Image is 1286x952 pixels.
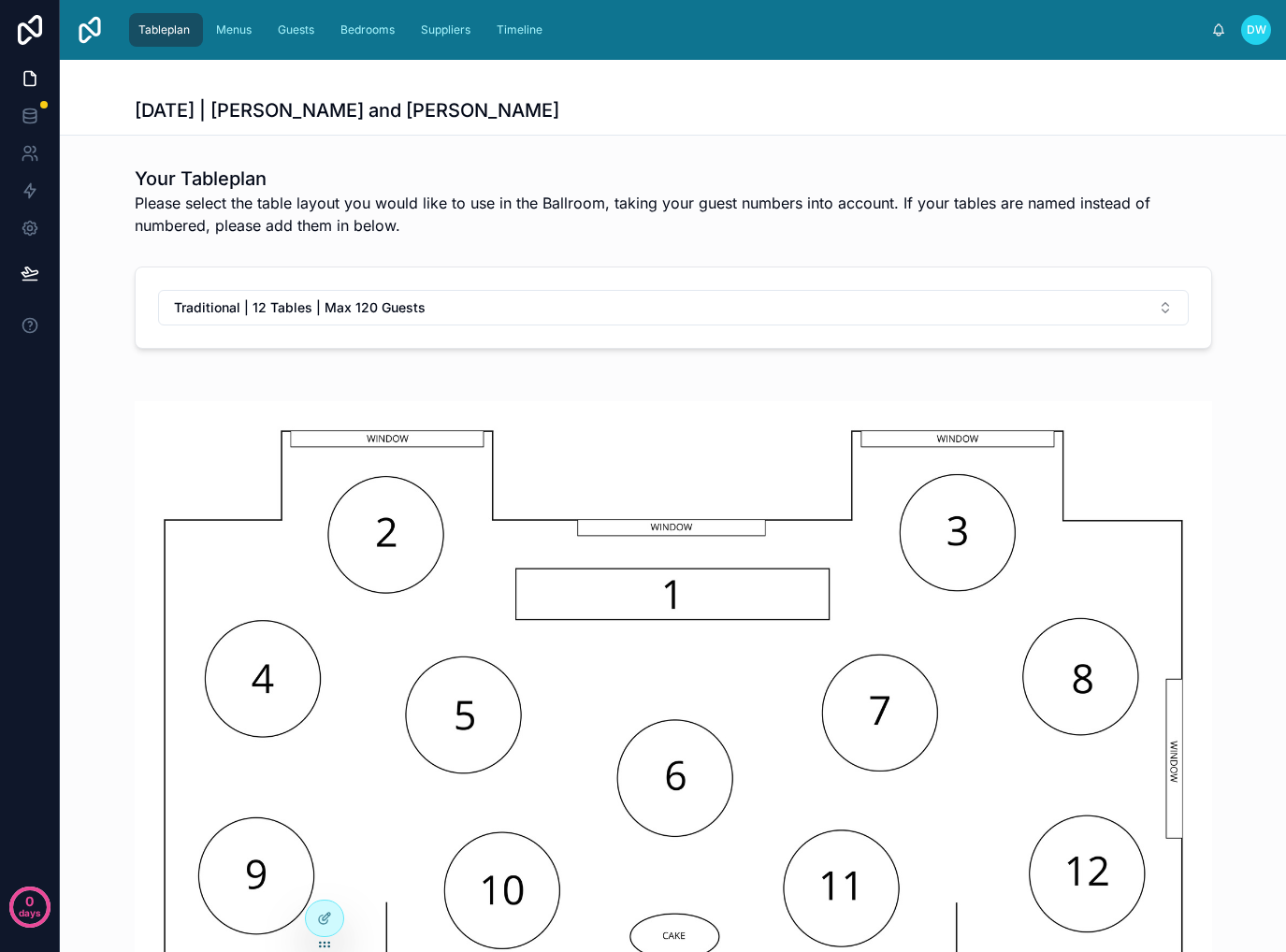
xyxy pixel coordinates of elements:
span: Timeline [497,22,542,37]
h1: Your Tableplan [135,166,1212,192]
p: days [19,900,41,926]
span: Menus [216,22,252,37]
a: Menus [207,13,265,47]
span: Traditional | 12 Tables | Max 120 Guests [174,298,426,317]
button: Select Button [158,290,1189,325]
a: Bedrooms [331,13,408,47]
a: Guests [268,13,327,47]
img: App logo [75,15,105,45]
span: Bedrooms [340,22,395,37]
span: Please select the table layout you would like to use in the Ballroom, taking your guest numbers i... [135,192,1212,237]
a: Suppliers [412,13,484,47]
span: DW [1247,22,1266,37]
h1: [DATE] | [PERSON_NAME] and [PERSON_NAME] [135,97,559,123]
a: Tableplan [129,13,203,47]
span: Tableplan [138,22,190,37]
span: Guests [278,22,314,37]
span: Suppliers [421,22,470,37]
div: scrollable content [120,9,1211,50]
p: 0 [25,892,34,911]
a: Timeline [487,13,556,47]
